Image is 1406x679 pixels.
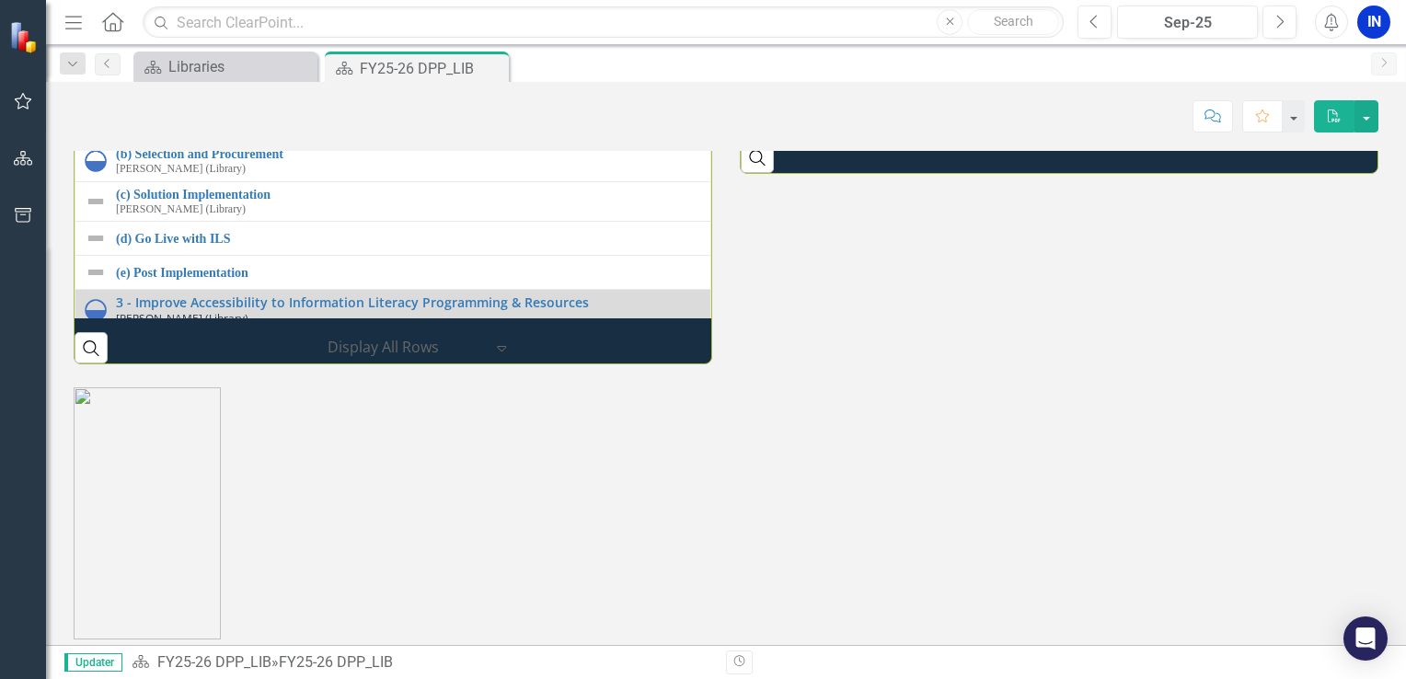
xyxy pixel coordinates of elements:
[168,55,313,78] div: Libraries
[994,14,1033,29] span: Search
[1357,6,1390,39] button: IN
[85,261,107,283] img: Not Defined
[279,653,393,671] div: FY25-26 DPP_LIB
[1124,12,1251,34] div: Sep-25
[85,299,107,321] img: In Progress
[1117,6,1258,39] button: Sep-25
[116,203,246,215] small: [PERSON_NAME] (Library)
[132,652,712,673] div: »
[116,163,246,175] small: [PERSON_NAME] (Library)
[75,256,711,290] td: Double-Click to Edit Right Click for Context Menu
[116,266,701,280] a: (e) Post Implementation
[116,188,701,201] a: (c) Solution Implementation
[85,227,107,249] img: Not Defined
[75,222,711,256] td: Double-Click to Edit Right Click for Context Menu
[157,653,271,671] a: FY25-26 DPP_LIB
[1343,616,1388,661] div: Open Intercom Messenger
[64,653,122,672] span: Updater
[138,55,313,78] a: Libraries
[9,21,41,53] img: ClearPoint Strategy
[75,290,711,330] td: Double-Click to Edit Right Click for Context Menu
[116,147,701,161] a: (b) Selection and Procurement
[360,57,504,80] div: FY25-26 DPP_LIB
[75,181,711,222] td: Double-Click to Edit Right Click for Context Menu
[116,295,701,309] a: 3 - Improve Accessibility to Information Literacy Programming & Resources
[116,232,701,246] a: (d) Go Live with ILS
[85,190,107,213] img: Not Defined
[143,6,1064,39] input: Search ClearPoint...
[75,141,711,181] td: Double-Click to Edit Right Click for Context Menu
[967,9,1059,35] button: Search
[85,150,107,172] img: In Progress
[116,312,248,324] small: [PERSON_NAME] (Library)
